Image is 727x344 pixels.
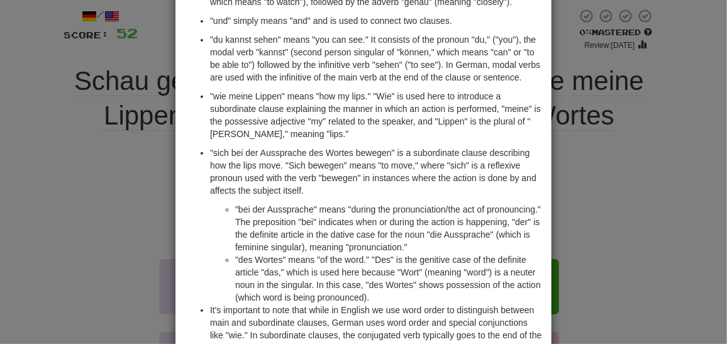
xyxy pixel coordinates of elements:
li: "bei der Aussprache" means "during the pronunciation/the act of pronouncing." The preposition "be... [235,203,542,253]
p: "wie meine Lippen" means "how my lips." "Wie" is used here to introduce a subordinate clause expl... [210,90,542,140]
p: "sich bei der Aussprache des Wortes bewegen" is a subordinate clause describing how the lips move... [210,147,542,197]
p: "und" simply means "and" and is used to connect two clauses. [210,14,542,27]
li: "des Wortes" means "of the word." "Des" is the genitive case of the definite article "das," which... [235,253,542,304]
p: "du kannst sehen" means "you can see." It consists of the pronoun "du," ("you"), the modal verb "... [210,33,542,84]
